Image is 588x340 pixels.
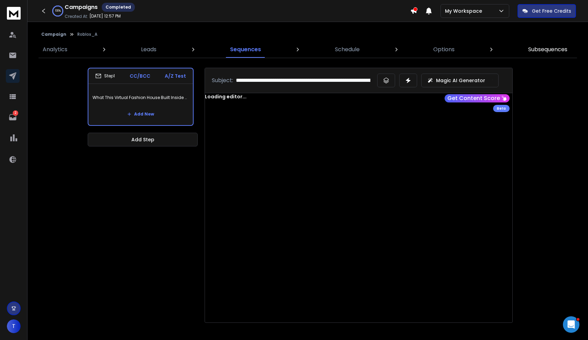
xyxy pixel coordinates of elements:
li: Step1CC/BCCA/Z TestWhat This Virtual Fashion House Built Inside Roblox Will Blow Your MindAdd New [88,68,194,126]
button: Get Content Score [445,94,510,102]
a: Analytics [39,41,72,58]
p: My Workspace [445,8,485,14]
p: Subject: [212,76,233,85]
a: Schedule [331,41,364,58]
button: Add New [122,107,160,121]
button: Magic AI Generator [421,74,499,87]
div: Step 1 [95,73,115,79]
p: A/Z Test [165,73,186,79]
button: T [7,319,21,333]
button: Add Step [88,133,198,146]
div: Beta [493,105,510,112]
div: Loading editor... [205,93,512,100]
p: Subsequences [528,45,567,54]
p: Created At: [65,14,88,19]
p: CC/BCC [130,73,150,79]
a: Options [429,41,459,58]
a: Subsequences [524,41,571,58]
a: 2 [6,110,20,124]
iframe: Intercom live chat [563,316,579,333]
button: Campaign [41,32,66,37]
h1: Campaigns [65,3,98,11]
p: Sequences [230,45,261,54]
p: Schedule [335,45,360,54]
p: What This Virtual Fashion House Built Inside Roblox Will Blow Your Mind [92,88,189,107]
p: [DATE] 12:57 PM [89,13,121,19]
a: Sequences [226,41,265,58]
p: Analytics [43,45,67,54]
a: Leads [137,41,161,58]
p: Options [433,45,455,54]
p: 100 % [55,9,61,13]
p: Leads [141,45,156,54]
div: Completed [102,3,135,12]
p: Magic AI Generator [436,77,485,84]
p: Roblox_A [77,32,97,37]
p: 2 [13,110,18,116]
button: Get Free Credits [518,4,576,18]
p: Get Free Credits [532,8,571,14]
img: logo [7,7,21,20]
